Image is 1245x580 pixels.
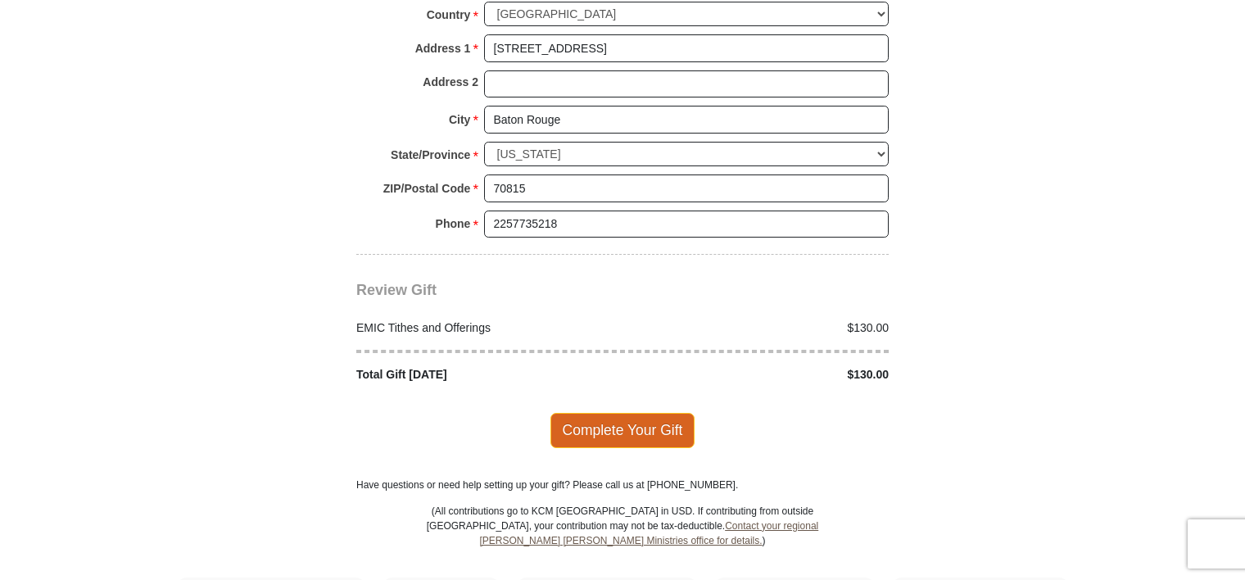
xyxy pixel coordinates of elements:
[356,282,437,298] span: Review Gift
[356,478,889,492] p: Have questions or need help setting up your gift? Please call us at [PHONE_NUMBER].
[348,319,623,337] div: EMIC Tithes and Offerings
[436,212,471,235] strong: Phone
[415,37,471,60] strong: Address 1
[550,413,695,447] span: Complete Your Gift
[426,504,819,578] p: (All contributions go to KCM [GEOGRAPHIC_DATA] in USD. If contributing from outside [GEOGRAPHIC_D...
[383,177,471,200] strong: ZIP/Postal Code
[427,3,471,26] strong: Country
[348,366,623,383] div: Total Gift [DATE]
[449,108,470,131] strong: City
[423,70,478,93] strong: Address 2
[391,143,470,166] strong: State/Province
[622,366,898,383] div: $130.00
[622,319,898,337] div: $130.00
[479,520,818,546] a: Contact your regional [PERSON_NAME] [PERSON_NAME] Ministries office for details.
